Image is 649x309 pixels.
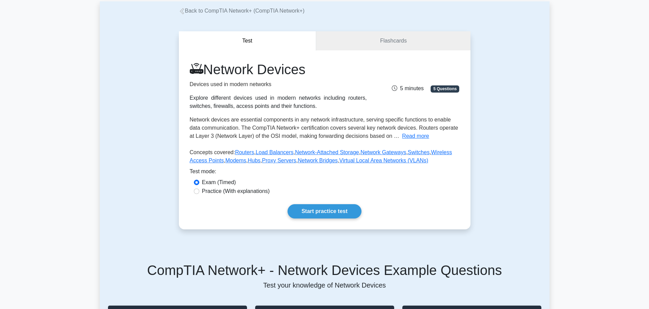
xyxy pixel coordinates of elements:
a: Back to CompTIA Network+ (CompTIA Network+) [179,8,305,14]
a: Hubs [248,158,260,163]
a: Network-Attached Storage [295,149,359,155]
span: 5 Questions [431,85,459,92]
a: Proxy Servers [262,158,296,163]
a: Switches [408,149,430,155]
label: Practice (With explanations) [202,187,270,195]
h1: Network Devices [190,61,367,78]
a: Routers [235,149,254,155]
p: Devices used in modern networks [190,80,367,88]
label: Exam (Timed) [202,178,236,186]
p: Concepts covered: , , , , , , , , , , [190,148,460,167]
span: Network devices are essential components in any network infrastructure, serving specific function... [190,117,458,139]
div: Explore different devices used in modern networks including routers, switches, firewalls, access ... [190,94,367,110]
a: Load Balancers [256,149,293,155]
button: Read more [402,132,429,140]
a: Modems [225,158,246,163]
span: 5 minutes [392,85,423,91]
h5: CompTIA Network+ - Network Devices Example Questions [108,262,541,278]
a: Network Gateways [360,149,406,155]
a: Virtual Local Area Networks (VLANs) [339,158,428,163]
a: Flashcards [316,31,470,51]
button: Test [179,31,316,51]
div: Test mode: [190,167,460,178]
a: Start practice test [288,204,361,218]
a: Network Bridges [298,158,338,163]
p: Test your knowledge of Network Devices [108,281,541,289]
